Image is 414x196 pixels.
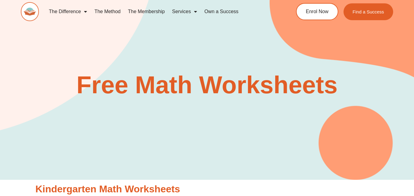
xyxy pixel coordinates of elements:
a: The Difference [45,5,91,19]
h2: Free Math Worksheets [32,73,382,97]
a: The Method [91,5,124,19]
span: Find a Success [353,9,384,14]
a: Services [169,5,201,19]
span: Enrol Now [306,9,329,14]
nav: Menu [45,5,275,19]
h2: Kindergarten Math Worksheets [36,183,379,196]
a: Enrol Now [296,3,338,20]
a: Own a Success [201,5,242,19]
a: The Membership [124,5,169,19]
a: Find a Success [344,3,393,20]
